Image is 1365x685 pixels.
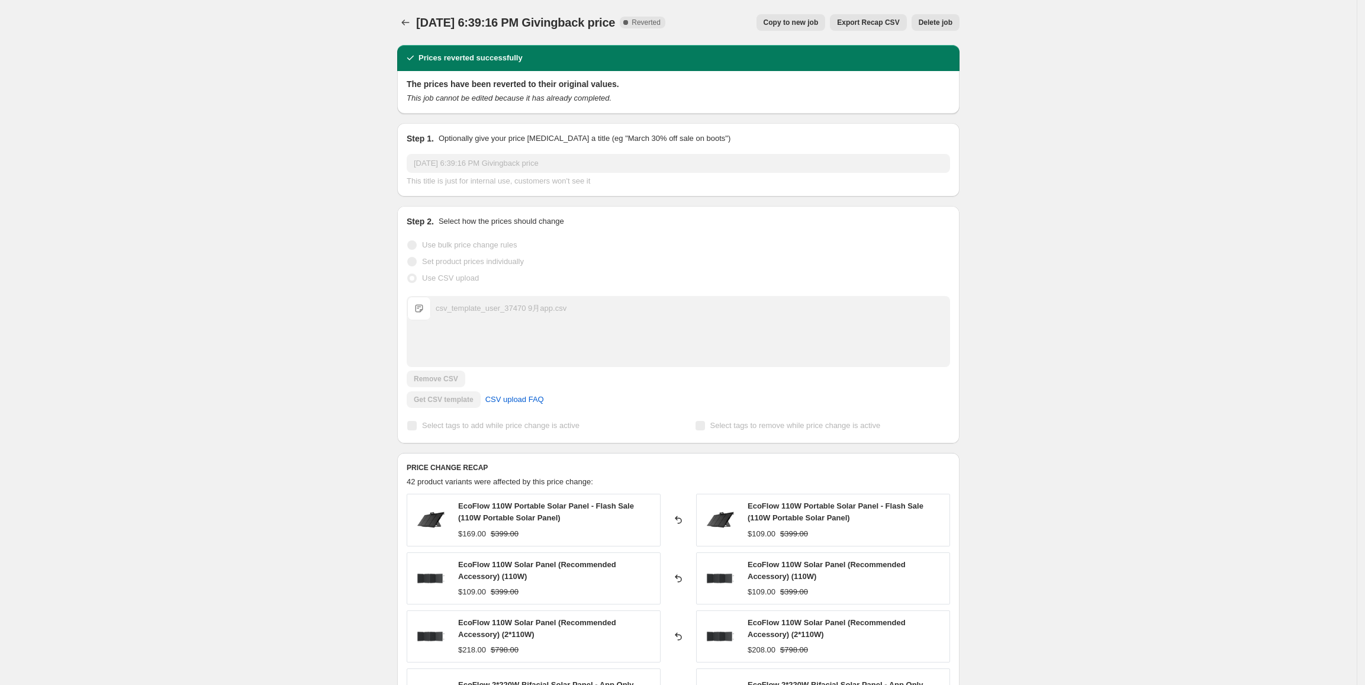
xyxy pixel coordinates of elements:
[764,18,819,27] span: Copy to new job
[780,644,808,656] strike: $798.00
[756,14,826,31] button: Copy to new job
[413,619,449,654] img: ecoflow-us-ecoflow-110w-solar-panel-recommended-accessory-solar-panels-110w-30305342914633_80x.webp
[407,154,950,173] input: 30% off holiday sale
[439,216,564,227] p: Select how the prices should change
[780,528,808,540] strike: $399.00
[397,14,414,31] button: Price change jobs
[491,644,519,656] strike: $798.00
[407,94,611,102] i: This job cannot be edited because it has already completed.
[919,18,952,27] span: Delete job
[439,133,730,144] p: Optionally give your price [MEDICAL_DATA] a title (eg "March 30% off sale on boots")
[830,14,906,31] button: Export Recap CSV
[407,477,593,486] span: 42 product variants were affected by this price change:
[837,18,899,27] span: Export Recap CSV
[407,133,434,144] h2: Step 1.
[413,502,449,538] img: ecoflow-us-ecoflow-110w-portable-solar-panel-flash-sale-solar-panels-110w-portable-solar-panel-30...
[748,586,775,598] div: $109.00
[407,176,590,185] span: This title is just for internal use, customers won't see it
[491,528,519,540] strike: $399.00
[703,561,738,596] img: ecoflow-us-ecoflow-110w-solar-panel-recommended-accessory-solar-panels-110w-30305342914633_80x.webp
[416,16,615,29] span: [DATE] 6:39:16 PM Givingback price
[748,560,906,581] span: EcoFlow 110W Solar Panel (Recommended Accessory) (110W)
[458,586,486,598] div: $109.00
[458,528,486,540] div: $169.00
[485,394,544,406] span: CSV upload FAQ
[418,52,523,64] h2: Prices reverted successfully
[703,619,738,654] img: ecoflow-us-ecoflow-110w-solar-panel-recommended-accessory-solar-panels-110w-30305342914633_80x.webp
[458,560,616,581] span: EcoFlow 110W Solar Panel (Recommended Accessory) (110W)
[422,240,517,249] span: Use bulk price change rules
[748,618,906,639] span: EcoFlow 110W Solar Panel (Recommended Accessory) (2*110W)
[458,501,634,522] span: EcoFlow 110W Portable Solar Panel - Flash Sale (110W Portable Solar Panel)
[748,644,775,656] div: $208.00
[478,390,551,409] a: CSV upload FAQ
[407,216,434,227] h2: Step 2.
[632,18,661,27] span: Reverted
[458,644,486,656] div: $218.00
[491,586,519,598] strike: $399.00
[422,421,580,430] span: Select tags to add while price change is active
[422,274,479,282] span: Use CSV upload
[458,618,616,639] span: EcoFlow 110W Solar Panel (Recommended Accessory) (2*110W)
[912,14,960,31] button: Delete job
[422,257,524,266] span: Set product prices individually
[748,501,923,522] span: EcoFlow 110W Portable Solar Panel - Flash Sale (110W Portable Solar Panel)
[780,586,808,598] strike: $399.00
[407,463,950,472] h6: PRICE CHANGE RECAP
[703,502,738,538] img: ecoflow-us-ecoflow-110w-portable-solar-panel-flash-sale-solar-panels-110w-portable-solar-panel-30...
[407,78,950,90] h2: The prices have been reverted to their original values.
[748,528,775,540] div: $109.00
[413,561,449,596] img: ecoflow-us-ecoflow-110w-solar-panel-recommended-accessory-solar-panels-110w-30305342914633_80x.webp
[436,303,566,314] div: csv_template_user_37470 9月app.csv
[710,421,881,430] span: Select tags to remove while price change is active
